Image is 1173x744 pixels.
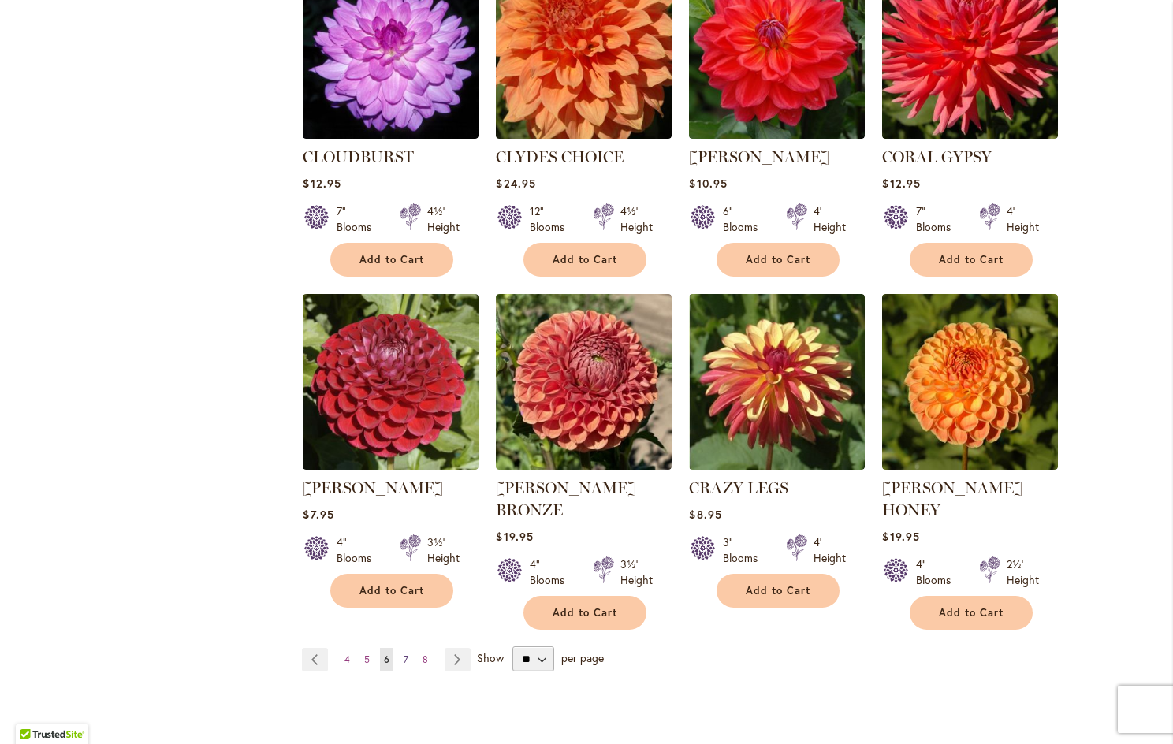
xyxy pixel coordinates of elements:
img: CORNEL BRONZE [496,294,672,470]
div: 4' Height [814,534,846,566]
a: CRAZY LEGS [689,478,788,497]
div: 6" Blooms [723,203,767,235]
div: 3½' Height [427,534,460,566]
a: CLOUDBURST [303,147,414,166]
span: $10.95 [689,176,727,191]
img: CRAZY LEGS [689,294,865,470]
div: 4" Blooms [530,556,574,588]
a: 4 [341,648,354,671]
button: Add to Cart [910,243,1033,277]
a: Cloudburst [303,127,479,142]
span: Add to Cart [939,253,1004,266]
div: 4" Blooms [337,534,381,566]
span: per page [561,650,604,665]
div: 7" Blooms [337,203,381,235]
span: Show [477,650,504,665]
img: CORNEL [303,294,479,470]
a: [PERSON_NAME] [689,147,829,166]
span: 8 [423,653,428,665]
div: 3½' Height [620,556,653,588]
span: $7.95 [303,507,333,522]
a: CLYDES CHOICE [496,147,624,166]
div: 4' Height [1007,203,1039,235]
a: CRAZY LEGS [689,458,865,473]
span: Add to Cart [553,606,617,619]
a: Clyde's Choice [496,127,672,142]
span: 5 [364,653,370,665]
span: 7 [404,653,408,665]
div: 7" Blooms [916,203,960,235]
div: 2½' Height [1007,556,1039,588]
span: 4 [344,653,350,665]
button: Add to Cart [523,596,646,630]
a: [PERSON_NAME] HONEY [882,478,1022,519]
span: $19.95 [496,529,533,544]
a: CORAL GYPSY [882,147,992,166]
a: CORAL GYPSY [882,127,1058,142]
a: [PERSON_NAME] [303,478,443,497]
div: 3" Blooms [723,534,767,566]
span: Add to Cart [359,584,424,597]
span: Add to Cart [359,253,424,266]
span: $12.95 [882,176,920,191]
span: Add to Cart [553,253,617,266]
div: 12" Blooms [530,203,574,235]
span: $24.95 [496,176,535,191]
a: COOPER BLAINE [689,127,865,142]
div: 4½' Height [427,203,460,235]
a: 5 [360,648,374,671]
a: CRICHTON HONEY [882,458,1058,473]
a: CORNEL [303,458,479,473]
button: Add to Cart [910,596,1033,630]
a: [PERSON_NAME] BRONZE [496,478,636,519]
button: Add to Cart [330,243,453,277]
a: 7 [400,648,412,671]
span: $8.95 [689,507,721,522]
img: CRICHTON HONEY [882,294,1058,470]
div: 4½' Height [620,203,653,235]
div: 4" Blooms [916,556,960,588]
span: Add to Cart [939,606,1004,619]
a: 8 [419,648,432,671]
a: CORNEL BRONZE [496,458,672,473]
button: Add to Cart [717,243,840,277]
span: Add to Cart [746,253,810,266]
span: $19.95 [882,529,919,544]
div: 4' Height [814,203,846,235]
span: 6 [384,653,389,665]
button: Add to Cart [717,574,840,608]
button: Add to Cart [523,243,646,277]
button: Add to Cart [330,574,453,608]
span: Add to Cart [746,584,810,597]
iframe: Launch Accessibility Center [12,688,56,732]
span: $12.95 [303,176,341,191]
